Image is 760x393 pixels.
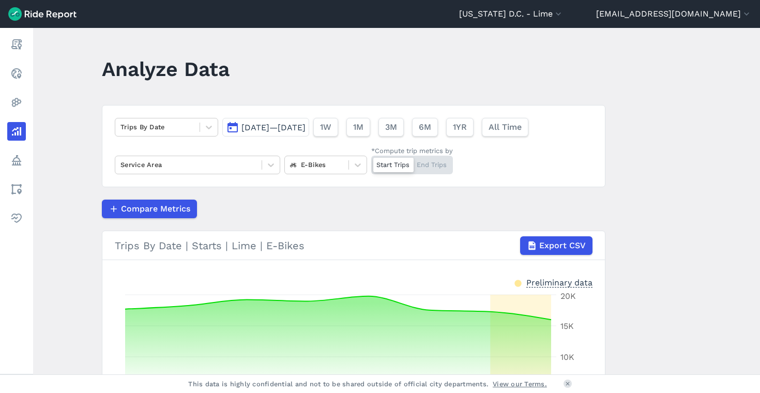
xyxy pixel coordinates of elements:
span: 1YR [453,121,467,133]
span: All Time [489,121,522,133]
a: Areas [7,180,26,199]
button: Compare Metrics [102,200,197,218]
span: 6M [419,121,431,133]
h1: Analyze Data [102,55,230,83]
tspan: 15K [560,321,574,331]
span: 3M [385,121,397,133]
button: 6M [412,118,438,137]
a: View our Terms. [493,379,547,389]
button: 1M [346,118,370,137]
tspan: 10K [560,352,574,362]
a: Report [7,35,26,54]
button: [EMAIL_ADDRESS][DOMAIN_NAME] [596,8,752,20]
span: Compare Metrics [121,203,190,215]
span: Export CSV [539,239,586,252]
tspan: 20K [560,291,576,301]
button: [DATE]—[DATE] [222,118,309,137]
button: 1YR [446,118,474,137]
img: Ride Report [8,7,77,21]
span: 1M [353,121,363,133]
button: All Time [482,118,528,137]
button: 3M [378,118,404,137]
a: Health [7,209,26,228]
button: [US_STATE] D.C. - Lime [459,8,564,20]
a: Analyze [7,122,26,141]
span: 1W [320,121,331,133]
a: Heatmaps [7,93,26,112]
button: 1W [313,118,338,137]
button: Export CSV [520,236,592,255]
div: Preliminary data [526,277,592,288]
div: Trips By Date | Starts | Lime | E-Bikes [115,236,592,255]
span: [DATE]—[DATE] [241,123,306,132]
a: Realtime [7,64,26,83]
a: Policy [7,151,26,170]
div: *Compute trip metrics by [371,146,453,156]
